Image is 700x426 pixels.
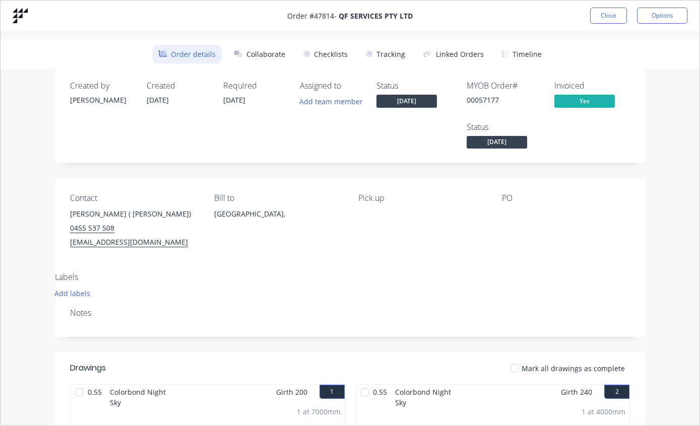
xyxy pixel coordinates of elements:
[70,308,630,318] div: Notes
[13,8,28,23] img: Factory
[300,95,368,108] button: Add team member
[467,122,542,132] div: Status
[320,385,345,399] button: 1
[84,385,106,402] span: 0.55
[300,81,360,91] div: Assigned to
[360,45,411,63] button: Tracking
[339,11,413,21] strong: QF SERVICES PTY LTD
[554,81,630,91] div: Invoiced
[214,207,342,221] div: [GEOGRAPHIC_DATA],
[214,193,342,203] div: Bill to
[554,95,615,107] span: Yes
[376,95,437,107] span: [DATE]
[502,193,630,203] div: PO
[297,45,354,63] button: Checklists
[496,45,548,63] button: Timeline
[49,287,96,300] button: Add labels
[376,81,437,91] div: Status
[590,8,627,24] button: Close
[467,81,542,91] div: MYOB Order #
[70,193,198,203] div: Contact
[70,207,198,249] div: [PERSON_NAME] ( [PERSON_NAME])0455 537 508[EMAIL_ADDRESS][DOMAIN_NAME]
[223,81,284,91] div: Required
[369,385,391,402] span: 0.55
[467,136,527,149] span: [DATE]
[223,95,245,105] span: [DATE]
[70,81,131,91] div: Created by
[147,95,169,105] span: [DATE]
[637,8,687,24] button: Options
[522,363,625,374] span: Mark all drawings as complete
[391,385,462,402] span: Colorbond Night Sky
[152,45,222,63] button: Order details
[561,385,592,399] span: Girth 240
[294,95,368,108] button: Add team member
[287,11,413,21] span: Order # 47814 -
[214,207,342,239] div: [GEOGRAPHIC_DATA],
[228,45,291,63] button: Collaborate
[276,385,307,399] span: Girth 200
[70,207,198,221] div: [PERSON_NAME] ( [PERSON_NAME])
[604,385,629,399] button: 2
[106,385,176,402] span: Colorbond Night Sky
[297,406,341,417] div: 1 at 7000mm
[582,406,625,417] div: 1 at 4000mm
[70,95,131,105] div: [PERSON_NAME]
[467,95,542,105] div: 00057177
[358,193,486,203] div: Pick up
[467,136,527,151] button: [DATE]
[147,81,207,91] div: Created
[417,45,490,63] button: Linked Orders
[376,95,437,110] button: [DATE]
[70,362,106,374] div: Drawings
[55,272,292,282] div: Labels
